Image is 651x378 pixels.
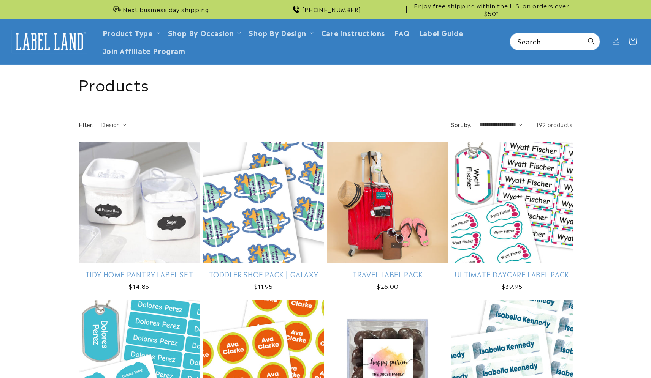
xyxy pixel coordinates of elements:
[327,270,448,279] a: Travel Label Pack
[390,24,415,41] a: FAQ
[317,24,390,41] a: Care instructions
[79,74,573,94] h1: Products
[98,41,190,59] a: Join Affiliate Program
[419,28,464,37] span: Label Guide
[302,6,361,13] span: [PHONE_NUMBER]
[451,121,472,128] label: Sort by:
[9,27,90,56] a: Label Land
[249,27,306,38] a: Shop By Design
[101,121,120,128] span: Design
[583,33,600,50] button: Search
[103,27,153,38] a: Product Type
[79,270,200,279] a: Tidy Home Pantry Label Set
[79,121,94,129] h2: Filter:
[244,24,316,41] summary: Shop By Design
[163,24,244,41] summary: Shop By Occasion
[98,24,163,41] summary: Product Type
[415,24,468,41] a: Label Guide
[321,28,385,37] span: Care instructions
[168,28,234,37] span: Shop By Occasion
[11,30,87,53] img: Label Land
[103,46,185,55] span: Join Affiliate Program
[101,121,127,129] summary: Design (0 selected)
[123,6,209,13] span: Next business day shipping
[410,2,573,17] span: Enjoy free shipping within the U.S. on orders over $50*
[394,28,410,37] span: FAQ
[451,270,573,279] a: Ultimate Daycare Label Pack
[536,121,572,128] span: 192 products
[203,270,324,279] a: Toddler Shoe Pack | Galaxy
